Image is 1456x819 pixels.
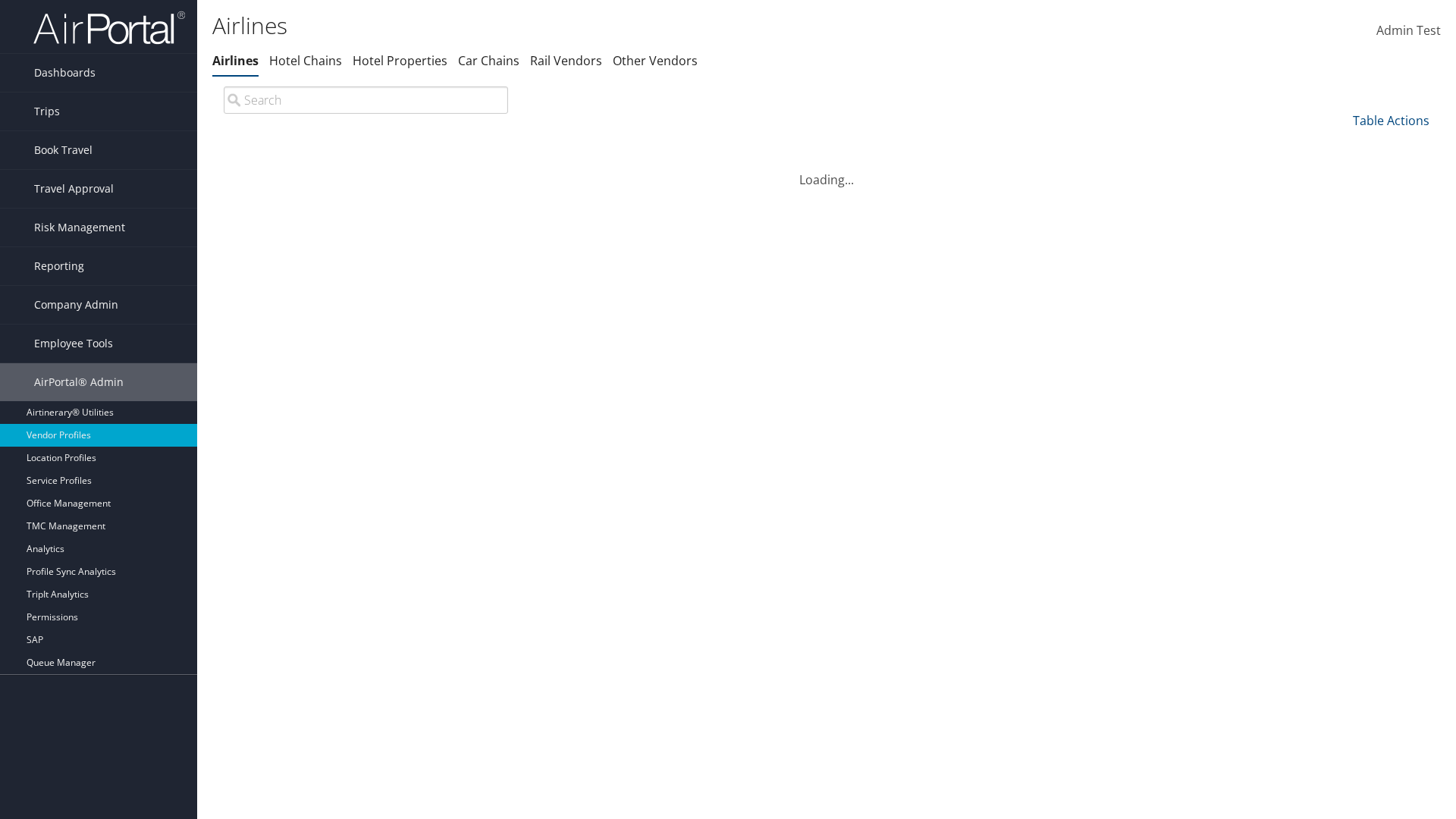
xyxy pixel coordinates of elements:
input: Search [224,86,508,114]
a: Car Chains [458,52,519,69]
a: Admin Test [1376,8,1441,55]
span: Dashboards [34,54,96,92]
h1: Airlines [212,10,1031,42]
a: Hotel Chains [269,52,342,69]
span: Travel Approval [34,170,114,208]
span: Risk Management [34,209,125,246]
a: Hotel Properties [353,52,447,69]
span: Admin Test [1376,22,1441,39]
span: AirPortal® Admin [34,363,124,401]
span: Employee Tools [34,325,113,362]
a: Airlines [212,52,259,69]
img: airportal-logo.png [33,10,185,45]
a: Rail Vendors [530,52,602,69]
span: Book Travel [34,131,93,169]
span: Company Admin [34,286,118,324]
a: Table Actions [1353,112,1429,129]
span: Reporting [34,247,84,285]
a: Other Vendors [613,52,698,69]
span: Trips [34,93,60,130]
div: Loading... [212,152,1441,189]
